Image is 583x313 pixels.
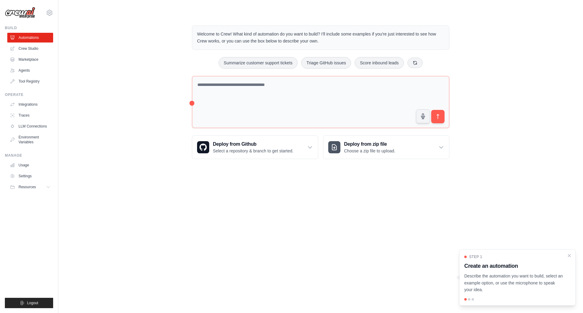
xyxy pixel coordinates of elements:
a: Crew Studio [7,44,53,53]
a: Usage [7,160,53,170]
span: Step 1 [469,254,482,259]
h3: Deploy from Github [213,141,293,148]
p: Welcome to Crew! What kind of automation do you want to build? I'll include some examples if you'... [197,31,444,45]
a: Automations [7,33,53,43]
button: Score inbound leads [355,57,404,69]
span: Resources [19,185,36,189]
a: Environment Variables [7,132,53,147]
div: Build [5,26,53,30]
button: Close walkthrough [567,253,572,258]
a: Integrations [7,100,53,109]
a: Agents [7,66,53,75]
button: Triage GitHub issues [301,57,351,69]
p: Describe the automation you want to build, select an example option, or use the microphone to spe... [464,273,563,293]
button: Summarize customer support tickets [219,57,298,69]
a: Tool Registry [7,77,53,86]
a: Settings [7,171,53,181]
a: Marketplace [7,55,53,64]
div: Operate [5,92,53,97]
img: Logo [5,7,35,19]
span: Logout [27,301,38,305]
button: Logout [5,298,53,308]
h3: Deploy from zip file [344,141,395,148]
a: LLM Connections [7,121,53,131]
h3: Create an automation [464,262,563,270]
p: Choose a zip file to upload. [344,148,395,154]
div: Manage [5,153,53,158]
a: Traces [7,111,53,120]
p: Select a repository & branch to get started. [213,148,293,154]
button: Resources [7,182,53,192]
